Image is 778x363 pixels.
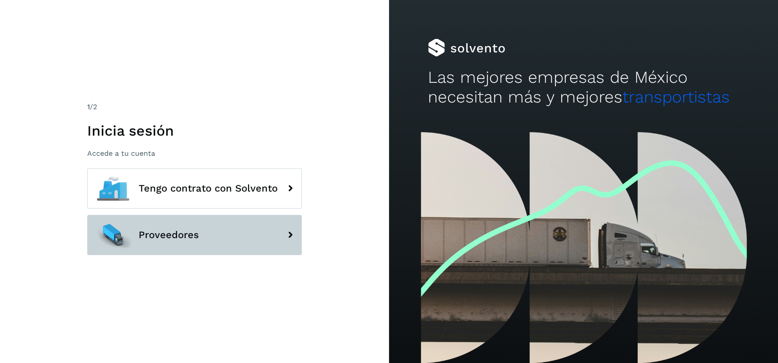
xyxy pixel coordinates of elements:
[139,183,278,194] span: Tengo contrato con Solvento
[87,102,90,111] span: 1
[87,122,302,139] h1: Inicia sesión
[622,87,730,107] span: transportistas
[428,68,739,107] h2: Las mejores empresas de México necesitan más y mejores
[87,149,302,158] p: Accede a tu cuenta
[87,215,302,255] button: Proveedores
[139,230,199,240] span: Proveedores
[87,102,302,112] div: /2
[87,168,302,209] button: Tengo contrato con Solvento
